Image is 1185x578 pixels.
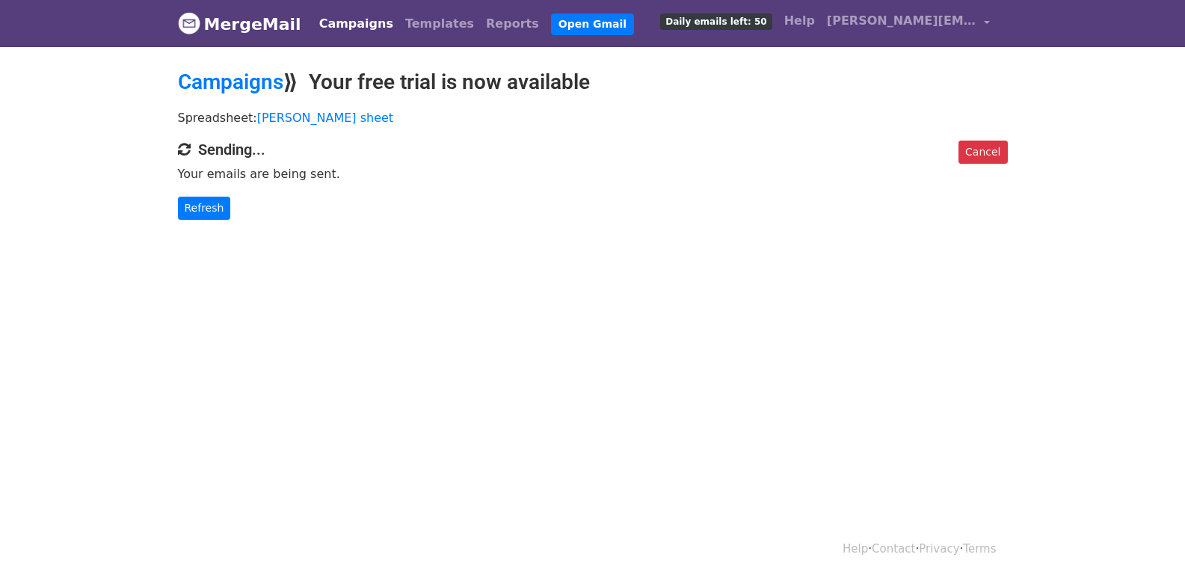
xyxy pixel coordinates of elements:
[843,542,868,556] a: Help
[178,8,301,40] a: MergeMail
[958,141,1007,164] a: Cancel
[551,13,634,35] a: Open Gmail
[919,542,959,556] a: Privacy
[827,12,976,30] span: [PERSON_NAME][EMAIL_ADDRESS][DOMAIN_NAME]
[313,9,399,39] a: Campaigns
[178,166,1008,182] p: Your emails are being sent.
[178,110,1008,126] p: Spreadsheet:
[480,9,545,39] a: Reports
[872,542,915,556] a: Contact
[399,9,480,39] a: Templates
[178,70,283,94] a: Campaigns
[821,6,996,41] a: [PERSON_NAME][EMAIL_ADDRESS][DOMAIN_NAME]
[178,70,1008,95] h2: ⟫ Your free trial is now available
[660,13,772,30] span: Daily emails left: 50
[654,6,778,36] a: Daily emails left: 50
[178,197,231,220] a: Refresh
[178,12,200,34] img: MergeMail logo
[963,542,996,556] a: Terms
[257,111,393,125] a: [PERSON_NAME] sheet
[778,6,821,36] a: Help
[178,141,1008,159] h4: Sending...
